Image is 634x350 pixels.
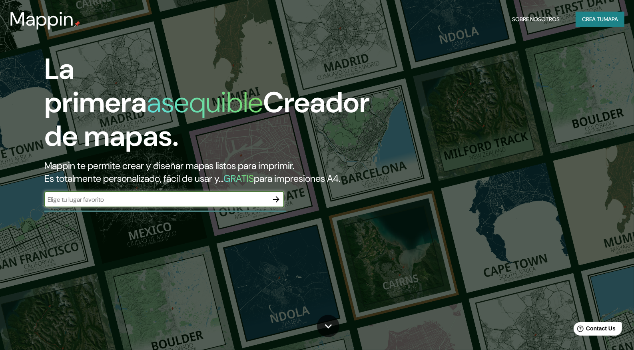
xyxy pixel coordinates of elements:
[44,159,294,172] font: Mappin te permite crear y diseñar mapas listos para imprimir.
[44,84,370,155] font: Creador de mapas.
[576,12,624,27] button: Crea tumapa
[44,195,268,204] input: Elige tu lugar favorito
[10,6,74,32] font: Mappin
[74,21,80,27] img: pin de mapeo
[147,84,263,121] font: asequible
[509,12,563,27] button: Sobre nosotros
[223,172,254,185] font: GRATIS
[582,16,604,23] font: Crea tu
[512,16,560,23] font: Sobre nosotros
[254,172,340,185] font: para impresiones A4.
[604,16,618,23] font: mapa
[563,319,625,341] iframe: Help widget launcher
[44,172,223,185] font: Es totalmente personalizado, fácil de usar y...
[44,50,147,121] font: La primera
